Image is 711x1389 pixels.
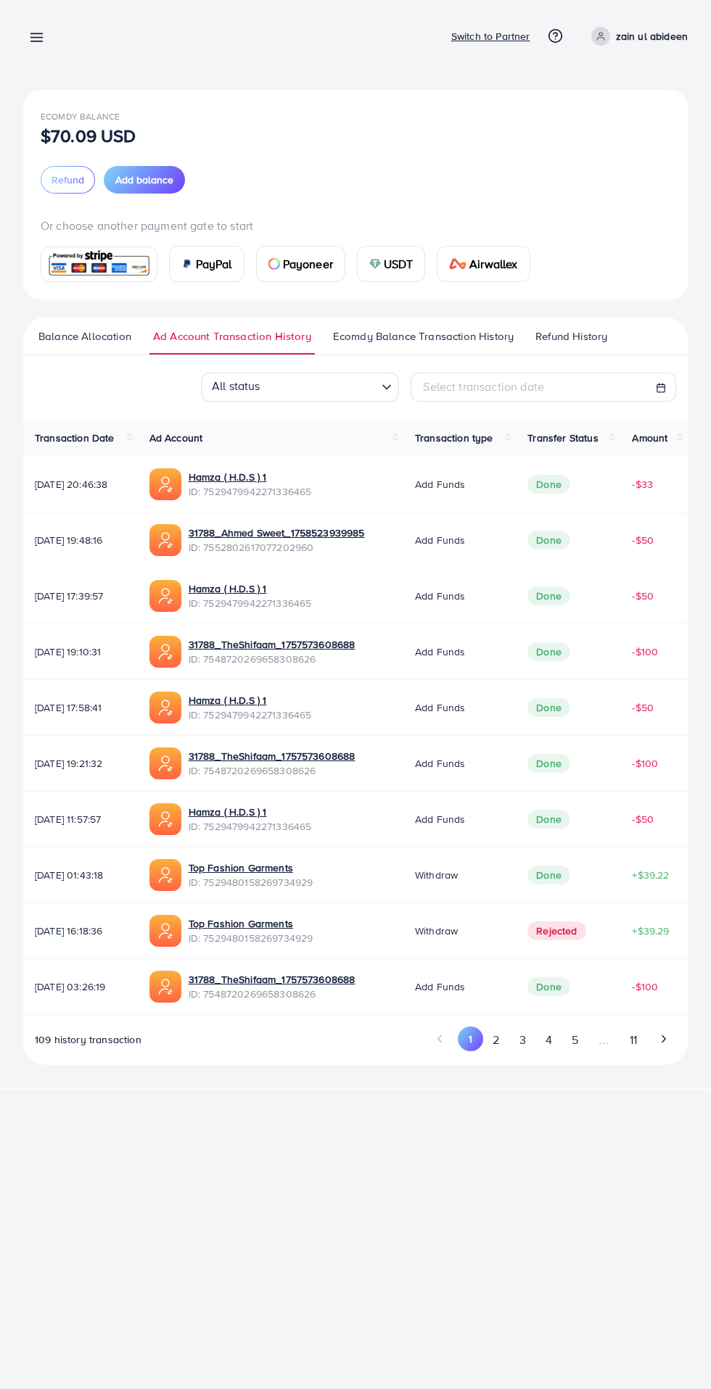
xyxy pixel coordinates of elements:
span: [DATE] 19:10:31 [35,644,126,659]
span: Refund History [535,328,607,344]
span: Done [527,698,570,717]
button: Go to page 3 [509,1027,535,1053]
span: [DATE] 20:46:38 [35,477,126,492]
span: Add funds [415,756,465,771]
span: +$39.22 [632,868,669,882]
span: Refund [52,173,84,187]
span: Done [527,475,570,494]
span: Done [527,642,570,661]
img: card [268,258,280,270]
span: Add funds [415,589,465,603]
a: Hamza ( H.D.S ) 1 [189,693,312,708]
span: +$39.29 [632,924,669,938]
button: Add balance [104,166,185,194]
a: Hamza ( H.D.S ) 1 [189,581,312,596]
span: Ad Account [149,431,203,445]
span: Transaction Date [35,431,115,445]
div: Search for option [201,373,399,402]
span: Done [527,977,570,996]
span: -$50 [632,700,654,715]
span: ID: 7548720269658308626 [189,763,355,778]
ul: Pagination [428,1027,676,1053]
span: Done [527,810,570,829]
button: Go to next page [651,1027,676,1051]
span: -$50 [632,589,654,603]
span: ID: 7529479942271336465 [189,596,312,610]
a: Top Fashion Garments [189,861,313,875]
span: All status [209,374,263,398]
span: Add funds [415,477,465,492]
button: Go to page 1 [458,1027,483,1051]
button: Go to page 2 [483,1027,509,1053]
span: -$100 [632,644,658,659]
span: -$100 [632,979,658,994]
iframe: Chat [649,1324,700,1378]
a: cardPayPal [169,246,244,282]
span: 109 history transaction [35,1032,141,1047]
span: Add funds [415,700,465,715]
p: Or choose another payment gate to start [41,217,670,234]
a: cardAirwallex [437,246,530,282]
span: Airwallex [469,255,517,273]
img: ic-ads-acc.e4c84228.svg [149,468,181,500]
button: Refund [41,166,95,194]
img: ic-ads-acc.e4c84228.svg [149,747,181,779]
img: card [449,258,467,270]
button: Go to page 11 [620,1027,646,1053]
span: [DATE] 17:58:41 [35,700,126,715]
span: ID: 7529480158269734929 [189,875,313,890]
a: 31788_TheShifaam_1757573608688 [189,972,355,987]
img: ic-ads-acc.e4c84228.svg [149,859,181,891]
a: card [41,246,157,282]
span: [DATE] 11:57:57 [35,812,126,826]
img: card [369,258,381,270]
span: ID: 7548720269658308626 [189,652,355,666]
span: Transfer Status [527,431,598,445]
span: -$50 [632,812,654,826]
span: Add balance [115,173,173,187]
span: -$50 [632,533,654,547]
img: ic-ads-acc.e4c84228.svg [149,636,181,668]
span: [DATE] 17:39:57 [35,589,126,603]
a: cardUSDT [357,246,426,282]
img: ic-ads-acc.e4c84228.svg [149,915,181,947]
span: ID: 7529479942271336465 [189,484,312,499]
span: [DATE] 16:18:36 [35,924,126,938]
span: Withdraw [415,924,458,938]
span: Done [527,531,570,550]
span: Transaction type [415,431,493,445]
span: Withdraw [415,868,458,882]
span: ID: 7552802617077202960 [189,540,365,555]
span: USDT [384,255,414,273]
img: ic-ads-acc.e4c84228.svg [149,803,181,835]
p: Switch to Partner [451,28,530,45]
span: Rejected [527,921,585,940]
a: Hamza ( H.D.S ) 1 [189,805,312,819]
span: Payoneer [283,255,333,273]
span: Add funds [415,533,465,547]
button: Go to page 4 [535,1027,562,1053]
a: cardPayoneer [256,246,345,282]
span: ID: 7548720269658308626 [189,987,355,1001]
a: Top Fashion Garments [189,916,313,931]
span: [DATE] 19:21:32 [35,756,126,771]
img: ic-ads-acc.e4c84228.svg [149,971,181,1003]
span: [DATE] 01:43:18 [35,868,126,882]
img: ic-ads-acc.e4c84228.svg [149,524,181,556]
img: card [181,258,193,270]
button: Go to page 5 [562,1027,588,1053]
span: Done [527,754,570,773]
span: [DATE] 03:26:19 [35,979,126,994]
a: 31788_TheShifaam_1757573608688 [189,749,355,763]
a: Hamza ( H.D.S ) 1 [189,470,312,484]
img: ic-ads-acc.e4c84228.svg [149,692,181,723]
span: ID: 7529479942271336465 [189,708,312,722]
a: zain ul abideen [585,27,688,46]
span: -$33 [632,477,653,492]
a: 31788_Ahmed Sweet_1758523939985 [189,526,365,540]
span: -$100 [632,756,658,771]
span: Done [527,866,570,884]
span: PayPal [196,255,232,273]
span: Ecomdy Balance [41,110,120,123]
span: ID: 7529479942271336465 [189,819,312,834]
